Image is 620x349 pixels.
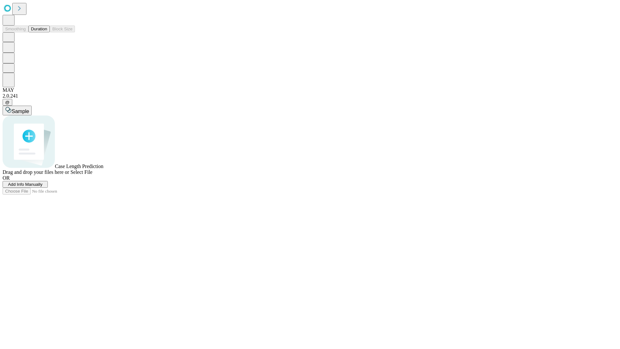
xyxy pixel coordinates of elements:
[70,169,92,175] span: Select File
[3,87,617,93] div: MAY
[3,106,32,115] button: Sample
[8,182,43,187] span: Add Info Manually
[3,93,617,99] div: 2.0.241
[3,99,12,106] button: @
[3,169,69,175] span: Drag and drop your files here or
[3,26,28,32] button: Smoothing
[28,26,50,32] button: Duration
[5,100,10,105] span: @
[3,175,10,181] span: OR
[50,26,75,32] button: Block Size
[55,164,103,169] span: Case Length Prediction
[3,181,48,188] button: Add Info Manually
[12,109,29,114] span: Sample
